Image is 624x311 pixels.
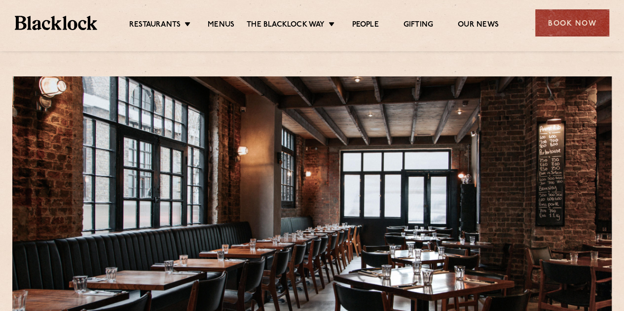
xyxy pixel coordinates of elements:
a: People [352,20,378,31]
a: The Blacklock Way [247,20,325,31]
a: Restaurants [129,20,181,31]
a: Gifting [404,20,433,31]
a: Our News [458,20,499,31]
a: Menus [208,20,234,31]
img: BL_Textured_Logo-footer-cropped.svg [15,16,97,30]
div: Book Now [535,9,609,36]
